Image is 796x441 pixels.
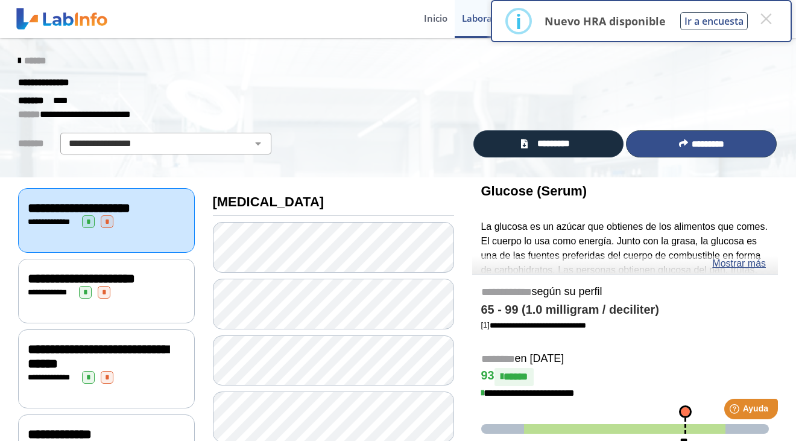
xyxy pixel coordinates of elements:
[516,10,522,32] div: i
[481,368,769,386] h4: 93
[481,285,769,299] h5: según su perfil
[481,183,587,198] b: Glucose (Serum)
[680,12,748,30] button: Ir a encuesta
[712,256,766,271] a: Mostrar más
[689,394,783,428] iframe: Help widget launcher
[481,220,769,335] p: La glucosa es un azúcar que obtienes de los alimentos que comes. El cuerpo lo usa como energía. J...
[755,8,777,30] button: Close this dialog
[213,194,324,209] b: [MEDICAL_DATA]
[545,14,666,28] p: Nuevo HRA disponible
[481,320,586,329] a: [1]
[481,303,769,317] h4: 65 - 99 (1.0 milligram / deciliter)
[481,352,769,366] h5: en [DATE]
